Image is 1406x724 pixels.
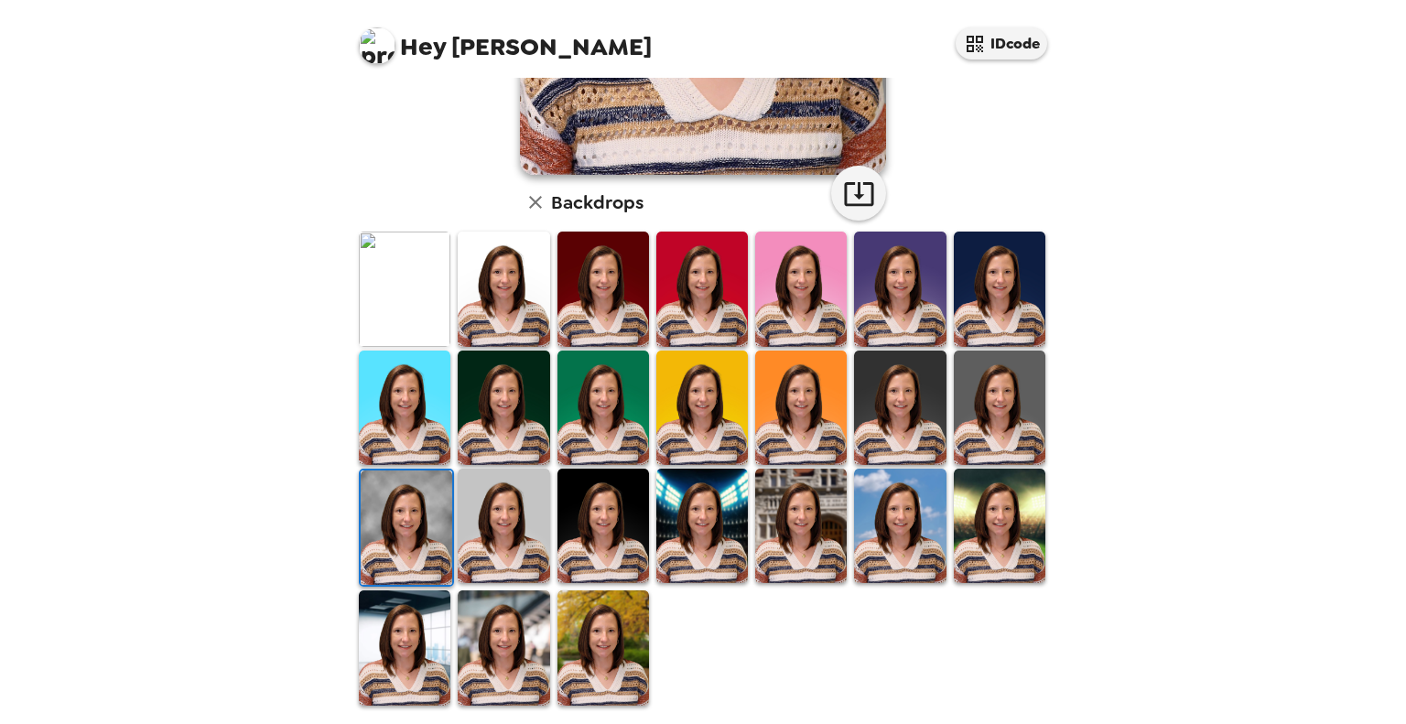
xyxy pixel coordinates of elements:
img: Original [359,232,450,346]
img: profile pic [359,27,395,64]
span: [PERSON_NAME] [359,18,652,59]
span: Hey [400,30,446,63]
button: IDcode [956,27,1047,59]
h6: Backdrops [551,188,644,217]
